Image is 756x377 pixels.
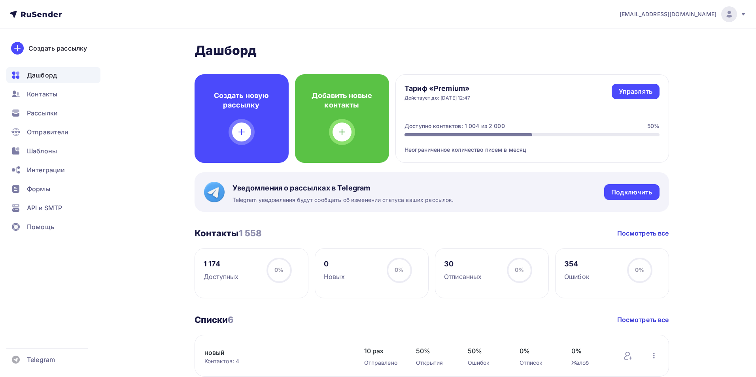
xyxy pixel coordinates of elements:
[416,346,452,356] span: 50%
[27,89,57,99] span: Контакты
[27,355,55,364] span: Telegram
[274,266,283,273] span: 0%
[195,314,234,325] h3: Списки
[619,87,652,96] div: Управлять
[308,91,376,110] h4: Добавить новые контакты
[404,122,505,130] div: Доступно контактов: 1 004 из 2 000
[404,84,471,93] h4: Тариф «Premium»
[6,143,100,159] a: Шаблоны
[635,266,644,273] span: 0%
[228,315,234,325] span: 6
[468,359,504,367] div: Ошибок
[520,359,556,367] div: Отписок
[564,259,590,269] div: 354
[6,67,100,83] a: Дашборд
[364,346,400,356] span: 10 раз
[416,359,452,367] div: Открытия
[27,146,57,156] span: Шаблоны
[395,266,404,273] span: 0%
[620,10,716,18] span: [EMAIL_ADDRESS][DOMAIN_NAME]
[617,228,669,238] a: Посмотреть все
[207,91,276,110] h4: Создать новую рассылку
[6,86,100,102] a: Контакты
[404,136,660,154] div: Неограниченное количество писем в месяц
[611,188,652,197] div: Подключить
[232,196,454,204] span: Telegram уведомления будут сообщать об изменении статуса ваших рассылок.
[520,346,556,356] span: 0%
[571,359,607,367] div: Жалоб
[204,272,238,281] div: Доступных
[647,122,660,130] div: 50%
[232,183,454,193] span: Уведомления о рассылках в Telegram
[571,346,607,356] span: 0%
[364,359,400,367] div: Отправлено
[324,259,345,269] div: 0
[404,95,471,101] div: Действует до: [DATE] 12:47
[324,272,345,281] div: Новых
[195,43,669,58] h2: Дашборд
[28,43,87,53] div: Создать рассылку
[27,165,65,175] span: Интеграции
[27,108,58,118] span: Рассылки
[612,84,660,99] a: Управлять
[27,184,50,194] span: Формы
[204,357,348,365] div: Контактов: 4
[27,70,57,80] span: Дашборд
[515,266,524,273] span: 0%
[468,346,504,356] span: 50%
[239,228,262,238] span: 1 558
[564,272,590,281] div: Ошибок
[444,272,482,281] div: Отписанных
[204,348,339,357] a: новый
[6,124,100,140] a: Отправители
[195,228,262,239] h3: Контакты
[6,181,100,197] a: Формы
[27,222,54,232] span: Помощь
[444,259,482,269] div: 30
[204,259,238,269] div: 1 174
[620,6,747,22] a: [EMAIL_ADDRESS][DOMAIN_NAME]
[6,105,100,121] a: Рассылки
[617,315,669,324] a: Посмотреть все
[27,127,69,137] span: Отправители
[27,203,62,213] span: API и SMTP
